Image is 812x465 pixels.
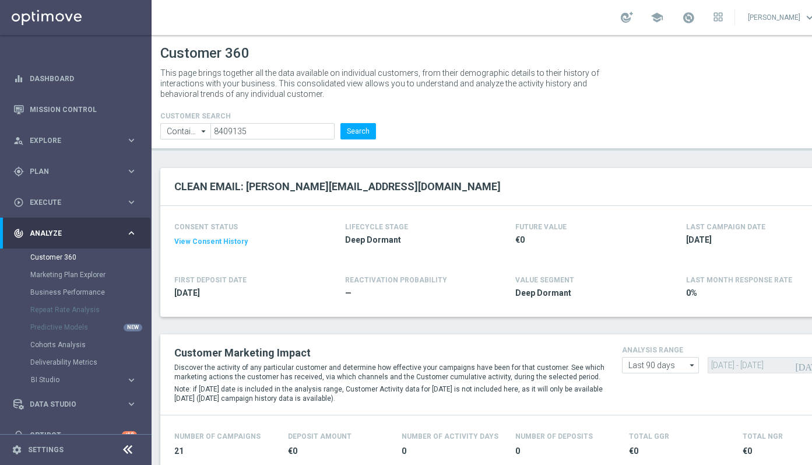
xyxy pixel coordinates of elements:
span: LAST MONTH RESPONSE RATE [686,276,792,284]
h4: CUSTOMER SEARCH [160,112,376,120]
h4: Number of Activity Days [402,432,498,440]
i: lightbulb [13,430,24,440]
span: €0 [515,235,652,246]
button: Search [340,123,376,139]
a: Marketing Plan Explorer [30,270,121,279]
i: keyboard_arrow_right [126,197,137,208]
h4: Total NGR [743,432,783,440]
p: This page brings together all the data available on individual customers, from their demographic ... [160,68,609,99]
span: Deep Dormant [515,288,652,299]
div: Analyze [13,228,126,239]
i: keyboard_arrow_right [126,166,137,177]
i: settings [12,445,22,455]
div: Marketing Plan Explorer [30,266,150,284]
a: Cohorts Analysis [30,340,121,349]
span: Data Studio [30,401,126,408]
span: 21 [174,446,274,457]
a: Dashboard [30,63,137,94]
h2: CLEAN EMAIL: [PERSON_NAME][EMAIL_ADDRESS][DOMAIN_NAME] [174,180,501,194]
h4: Number of Deposits [515,432,593,440]
h4: Total GGR [629,432,669,440]
a: Customer 360 [30,253,121,262]
div: BI Studio [31,376,126,383]
button: Mission Control [13,105,138,114]
input: Enter CID, Email, name or phone [210,123,335,139]
button: track_changes Analyze keyboard_arrow_right [13,229,138,238]
span: 0 [402,446,501,457]
span: Analyze [30,230,126,237]
i: keyboard_arrow_right [126,228,137,239]
div: Repeat Rate Analysis [30,301,150,319]
a: Deliverability Metrics [30,358,121,367]
i: arrow_drop_down [198,124,210,139]
i: play_circle_outline [13,197,24,208]
div: NEW [124,324,142,331]
h4: CONSENT STATUS [174,223,311,231]
a: Business Performance [30,288,121,297]
button: View Consent History [174,237,248,247]
span: 0 [515,446,615,457]
i: person_search [13,135,24,146]
i: gps_fixed [13,166,24,177]
h4: FUTURE VALUE [515,223,567,231]
div: Customer 360 [30,249,150,266]
button: gps_fixed Plan keyboard_arrow_right [13,167,138,176]
button: Data Studio keyboard_arrow_right [13,400,138,409]
div: Dashboard [13,63,137,94]
button: equalizer Dashboard [13,74,138,83]
span: Deep Dormant [345,235,481,246]
span: BI Studio [31,376,114,383]
h4: Number of Campaigns [174,432,261,440]
i: keyboard_arrow_right [126,375,137,386]
p: Note: if [DATE] date is included in the analysis range, Customer Activity data for [DATE] is not ... [174,384,604,403]
span: Execute [30,199,126,206]
div: BI Studio [30,371,150,389]
i: keyboard_arrow_right [126,135,137,146]
div: Cohorts Analysis [30,336,150,354]
h2: Customer Marketing Impact [174,346,604,360]
i: arrow_drop_down [687,358,698,373]
h4: LAST CAMPAIGN DATE [686,223,765,231]
div: Optibot [13,419,137,450]
div: +10 [122,431,137,439]
i: track_changes [13,228,24,239]
i: equalizer [13,74,24,84]
input: analysis range [622,357,699,373]
button: lightbulb Optibot +10 [13,431,138,440]
p: Discover the activity of any particular customer and determine how effective your campaigns have ... [174,363,604,382]
div: Explore [13,135,126,146]
a: Settings [28,446,64,453]
div: Business Performance [30,284,150,301]
div: Execute [13,197,126,208]
div: Mission Control [13,94,137,125]
span: school [651,11,663,24]
div: Deliverability Metrics [30,354,150,371]
h4: VALUE SEGMENT [515,276,574,284]
span: 2022-03-24 [174,288,311,299]
button: person_search Explore keyboard_arrow_right [13,136,138,145]
div: Plan [13,166,126,177]
a: Mission Control [30,94,137,125]
span: REACTIVATION PROBABILITY [345,276,447,284]
h4: LIFECYCLE STAGE [345,223,408,231]
button: play_circle_outline Execute keyboard_arrow_right [13,198,138,207]
h4: FIRST DEPOSIT DATE [174,276,247,284]
button: BI Studio keyboard_arrow_right [30,375,138,384]
a: Optibot [30,419,122,450]
h4: Deposit Amount [288,432,351,440]
span: — [345,288,481,299]
input: Contains [160,123,210,139]
span: Explore [30,137,126,144]
div: Data Studio [13,399,126,410]
span: €0 [288,446,388,457]
span: Plan [30,168,126,175]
